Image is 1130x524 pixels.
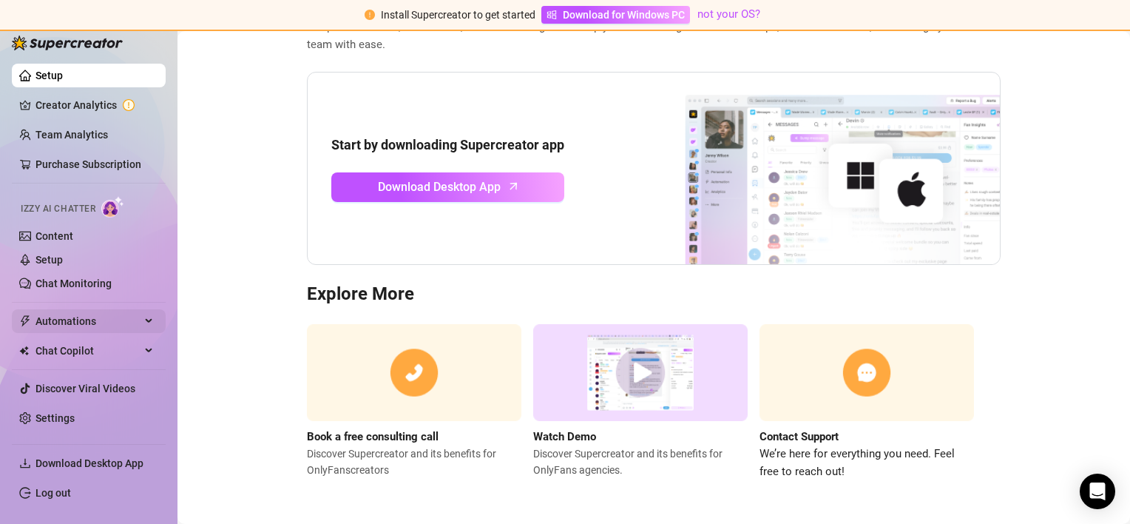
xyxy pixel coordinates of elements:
a: Download for Windows PC [541,6,690,24]
span: We’re here for everything you need. Feel free to reach out! [759,446,974,480]
img: consulting call [307,324,521,421]
img: contact support [759,324,974,421]
a: Watch DemoDiscover Supercreator and its benefits for OnlyFans agencies. [533,324,748,480]
a: Book a free consulting callDiscover Supercreator and its benefits for OnlyFanscreators [307,324,521,480]
a: Setup [35,254,63,266]
span: windows [547,10,557,20]
span: Izzy AI Chatter [21,202,95,216]
span: Download Desktop App [35,457,143,469]
strong: Start by downloading Supercreator app [331,137,564,152]
a: Purchase Subscription [35,152,154,176]
a: Chat Monitoring [35,278,112,289]
span: thunderbolt [19,315,31,327]
a: not your OS? [697,7,760,21]
img: Chat Copilot [19,346,29,356]
a: Content [35,230,73,242]
span: Chat Copilot [35,339,141,363]
span: Automations [35,309,141,333]
span: Discover Supercreator and its benefits for OnlyFans creators [307,446,521,478]
span: Download for Windows PC [563,7,685,23]
a: Discover Viral Videos [35,383,135,394]
strong: Book a free consulting call [307,430,439,443]
span: exclamation-circle [365,10,375,20]
img: download app [630,73,1000,265]
img: logo-BBDzfeDw.svg [12,36,123,50]
a: Team Analytics [35,129,108,141]
span: Discover Supercreator and its benefits for OnlyFans agencies. [533,446,748,478]
a: Setup [35,70,63,81]
a: Settings [35,412,75,424]
img: AI Chatter [101,196,124,218]
a: Creator Analytics exclamation-circle [35,93,154,117]
div: Open Intercom Messenger [1080,474,1115,509]
span: Download Desktop App [378,178,501,196]
span: download [19,457,31,469]
a: Log out [35,487,71,499]
a: Download Desktop Apparrow-up [331,172,564,202]
h3: Explore More [307,283,1001,306]
strong: Contact Support [759,430,839,443]
span: Install Supercreator to get started [381,9,535,21]
img: supercreator demo [533,324,748,421]
span: arrow-up [505,178,522,195]
strong: Watch Demo [533,430,596,443]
